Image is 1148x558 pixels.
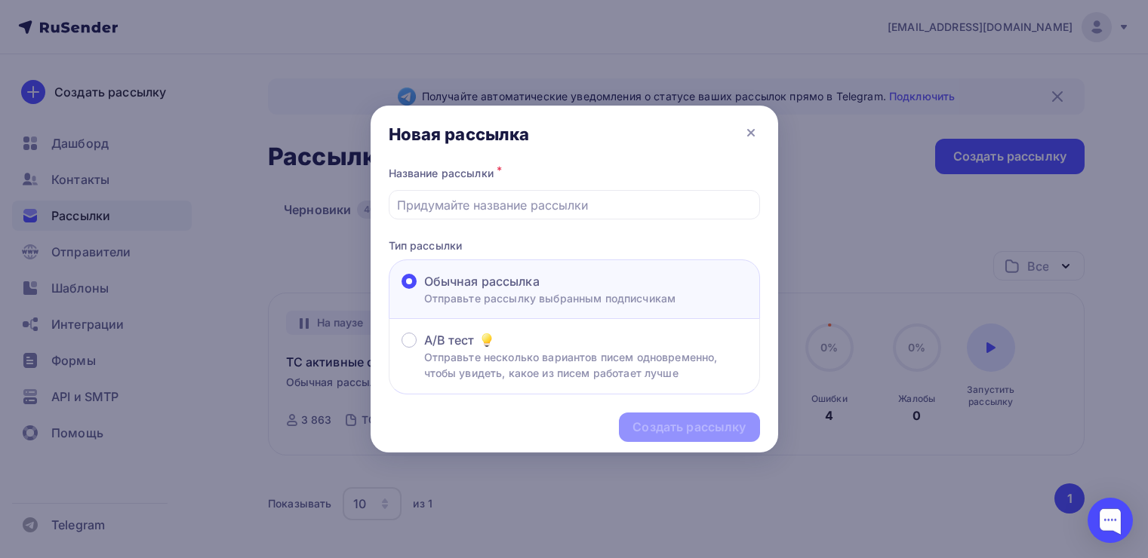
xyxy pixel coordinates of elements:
[424,272,540,290] span: Обычная рассылка
[424,349,747,381] p: Отправьте несколько вариантов писем одновременно, чтобы увидеть, какое из писем работает лучше
[424,331,475,349] span: A/B тест
[389,238,760,253] p: Тип рассылки
[389,124,530,145] div: Новая рассылка
[389,163,760,184] div: Название рассылки
[424,290,676,306] p: Отправьте рассылку выбранным подписчикам
[397,196,751,214] input: Придумайте название рассылки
